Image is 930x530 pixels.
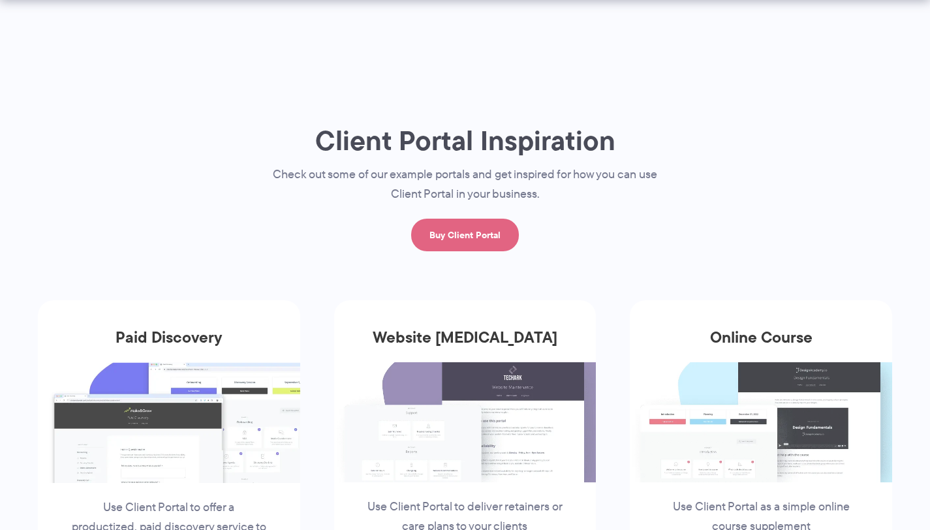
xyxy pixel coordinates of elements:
h3: Paid Discovery [38,328,300,362]
h3: Website [MEDICAL_DATA] [334,328,597,362]
p: Check out some of our example portals and get inspired for how you can use Client Portal in your ... [247,165,684,204]
h3: Online Course [630,328,892,362]
h1: Client Portal Inspiration [247,123,684,158]
a: Buy Client Portal [411,219,519,251]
